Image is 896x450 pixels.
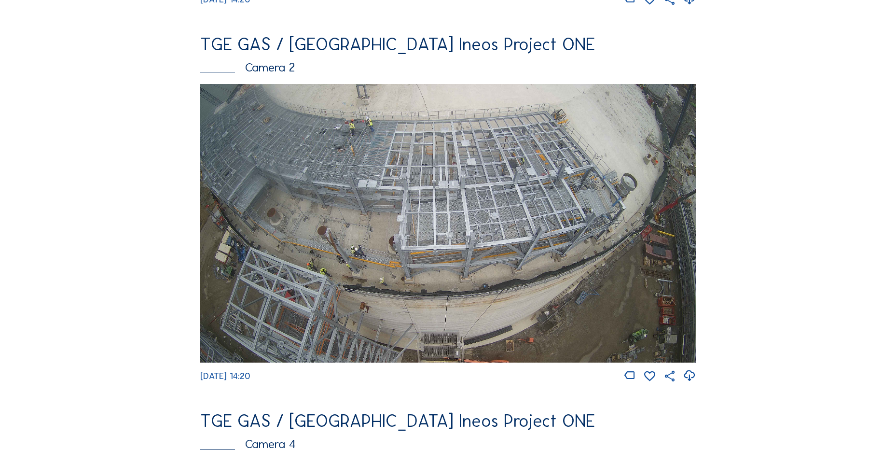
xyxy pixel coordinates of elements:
div: Camera 4 [200,438,696,450]
div: TGE GAS / [GEOGRAPHIC_DATA] Ineos Project ONE [200,36,696,53]
div: Camera 2 [200,61,696,73]
span: [DATE] 14:20 [200,371,250,381]
img: Image [200,84,696,363]
div: TGE GAS / [GEOGRAPHIC_DATA] Ineos Project ONE [200,412,696,430]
